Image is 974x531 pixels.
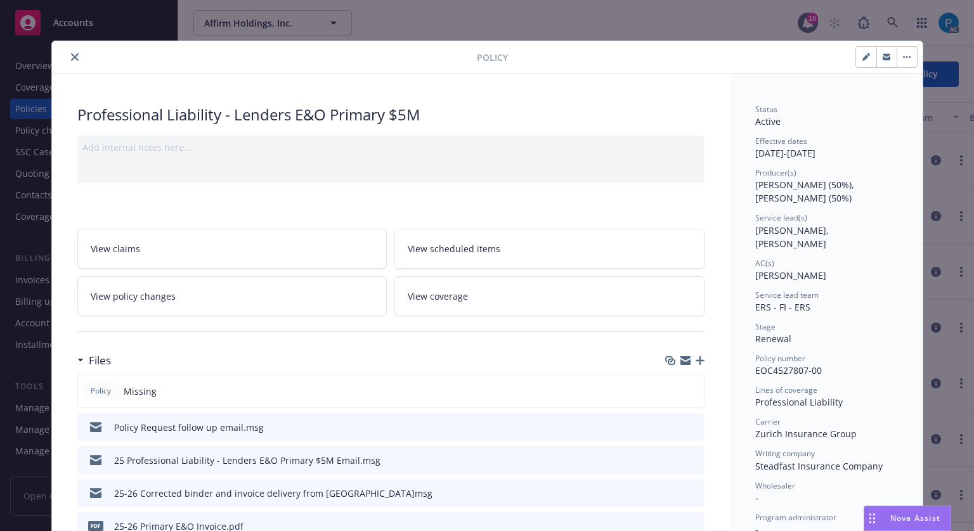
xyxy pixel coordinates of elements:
a: View policy changes [77,276,387,316]
span: Steadfast Insurance Company [755,460,883,472]
button: Nova Assist [864,506,951,531]
span: Policy [477,51,508,64]
div: 25 Professional Liability - Lenders E&O Primary $5M Email.msg [114,454,380,467]
span: View claims [91,242,140,255]
a: View claims [77,229,387,269]
span: pdf [88,521,103,530]
span: Lines of coverage [755,385,817,395]
span: Zurich Insurance Group [755,428,857,440]
span: View coverage [408,290,468,303]
div: 25-26 Corrected binder and invoice delivery from [GEOGRAPHIC_DATA]msg [114,487,432,500]
span: Missing [124,385,157,398]
button: download file [668,421,678,434]
div: [DATE] - [DATE] [755,136,897,160]
button: preview file [688,421,699,434]
span: Service lead team [755,290,819,300]
button: download file [668,454,678,467]
span: Program administrator [755,512,836,523]
span: Effective dates [755,136,807,146]
span: Renewal [755,333,791,345]
div: Files [77,352,111,369]
span: EOC4527807-00 [755,364,822,376]
div: Professional Liability - Lenders E&O Primary $5M [77,104,705,125]
span: [PERSON_NAME] (50%), [PERSON_NAME] (50%) [755,179,857,204]
span: AC(s) [755,258,774,269]
span: Policy [88,385,114,397]
div: Policy Request follow up email.msg [114,421,264,434]
span: Nova Assist [890,513,940,523]
span: [PERSON_NAME] [755,269,826,281]
span: Writing company [755,448,815,459]
a: View coverage [394,276,705,316]
div: Add internal notes here... [82,141,699,154]
div: Drag to move [864,506,880,530]
span: Status [755,104,777,115]
span: - [755,492,758,504]
span: View scheduled items [408,242,500,255]
span: [PERSON_NAME], [PERSON_NAME] [755,224,831,250]
span: Policy number [755,353,805,364]
button: preview file [688,487,699,500]
span: Active [755,115,781,127]
span: View policy changes [91,290,176,303]
h3: Files [89,352,111,369]
span: Service lead(s) [755,212,807,223]
button: preview file [688,454,699,467]
span: Wholesaler [755,480,795,491]
span: Stage [755,321,776,332]
button: download file [668,487,678,500]
span: Producer(s) [755,167,796,178]
span: Professional Liability [755,396,843,408]
span: ERS - FI - ERS [755,301,810,313]
span: Carrier [755,416,781,427]
a: View scheduled items [394,229,705,269]
button: close [67,49,82,65]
